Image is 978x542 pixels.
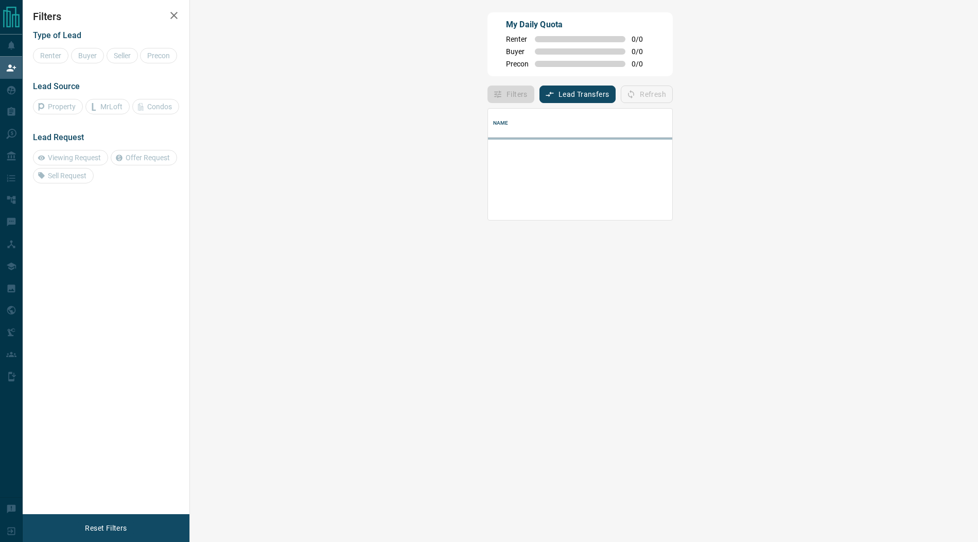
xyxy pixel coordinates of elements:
[539,86,616,103] button: Lead Transfers
[33,30,81,40] span: Type of Lead
[632,47,654,56] span: 0 / 0
[506,19,654,31] p: My Daily Quota
[78,519,133,537] button: Reset Filters
[506,47,529,56] span: Buyer
[488,109,843,138] div: Name
[33,132,84,142] span: Lead Request
[33,10,179,23] h2: Filters
[33,81,80,91] span: Lead Source
[506,60,529,68] span: Precon
[493,109,509,138] div: Name
[506,35,529,43] span: Renter
[632,35,654,43] span: 0 / 0
[632,60,654,68] span: 0 / 0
